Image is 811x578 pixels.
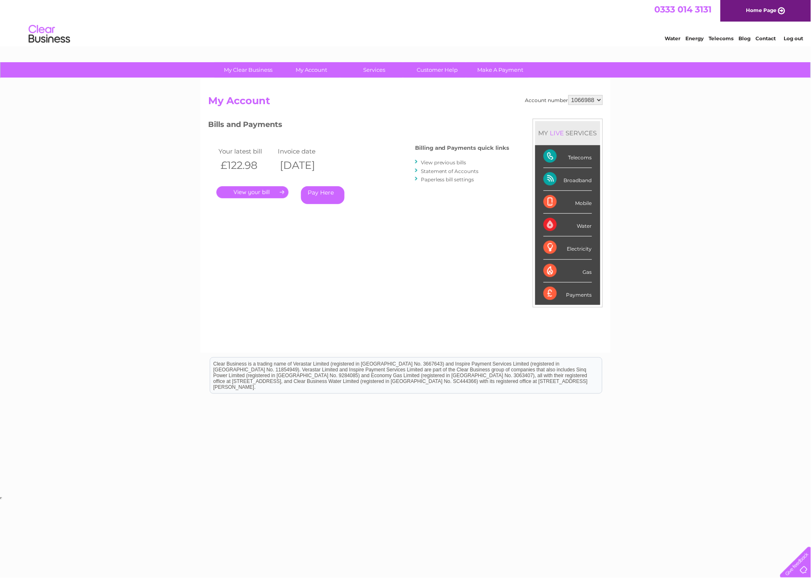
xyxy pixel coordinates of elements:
div: LIVE [549,129,566,137]
a: Log out [784,35,803,41]
a: 0333 014 3131 [655,4,712,15]
div: Account number [525,95,603,105]
a: My Account [277,62,346,78]
td: Your latest bill [216,146,276,157]
div: Mobile [544,191,592,214]
a: Services [340,62,409,78]
div: Water [544,214,592,237]
a: . [216,186,289,198]
div: Clear Business is a trading name of Verastar Limited (registered in [GEOGRAPHIC_DATA] No. 3667643... [210,5,602,40]
a: Make A Payment [466,62,535,78]
a: Customer Help [403,62,472,78]
a: Blog [739,35,751,41]
th: £122.98 [216,157,276,174]
a: Water [665,35,681,41]
a: Energy [686,35,704,41]
div: Gas [544,260,592,283]
a: Contact [756,35,776,41]
a: Statement of Accounts [421,168,479,174]
a: Telecoms [709,35,734,41]
div: Payments [544,283,592,305]
div: MY SERVICES [535,121,600,145]
h4: Billing and Payments quick links [415,145,510,151]
div: Electricity [544,237,592,259]
h2: My Account [208,95,603,111]
a: Paperless bill settings [421,176,474,183]
th: [DATE] [276,157,336,174]
a: My Clear Business [214,62,283,78]
td: Invoice date [276,146,336,157]
h3: Bills and Payments [208,119,510,133]
a: Pay Here [301,186,345,204]
a: View previous bills [421,159,466,166]
div: Broadband [544,168,592,191]
div: Telecoms [544,145,592,168]
img: logo.png [28,22,70,47]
